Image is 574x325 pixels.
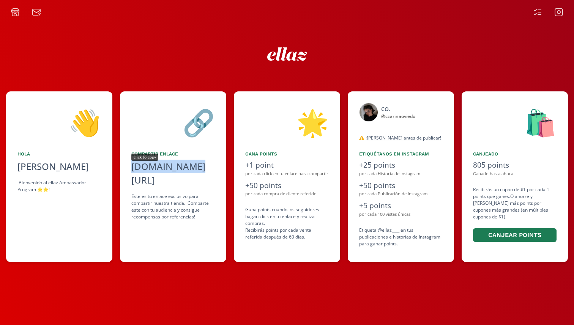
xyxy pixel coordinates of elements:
div: ¡Bienvenido al ellaz Ambassador Program ⭐️⭐️! [17,179,101,193]
div: 🛍️ [473,103,557,141]
div: 🌟 [245,103,329,141]
div: +5 points [359,200,443,211]
div: CO. [381,105,415,113]
div: click to copy [131,154,158,161]
div: por cada Publicación de Instagram [359,191,443,197]
div: por cada Historia de Instagram [359,171,443,177]
div: 🔗 [131,103,215,141]
div: +50 points [245,180,329,191]
div: Ganado hasta ahora [473,171,557,177]
div: 805 points [473,160,557,171]
img: ew9eVGDHp6dD [267,47,307,61]
div: Etiquétanos en Instagram [359,151,443,157]
button: Canjear points [473,228,557,242]
div: Recibirás un cupón de $1 por cada 1 points que ganes. O ahorre y [PERSON_NAME] más points por cup... [473,186,557,243]
div: Canjeado [473,151,557,157]
div: por cada 100 vistas únicas [359,211,443,218]
div: +25 points [359,160,443,171]
div: +50 points [359,180,443,191]
div: Hola [17,151,101,157]
div: Etiqueta @ellaz____ en tus publicaciones e historias de Instagram para ganar points. [359,227,443,247]
div: 👋 [17,103,101,141]
div: Compartir Enlace [131,151,215,157]
div: [DOMAIN_NAME][URL] [131,160,215,187]
img: 481586249_654376610436019_8626683060825641941_n.jpg [359,103,378,122]
div: [PERSON_NAME] [17,160,101,173]
div: +1 point [245,160,329,171]
div: Gana points cuando los seguidores hagan click en tu enlace y realiza compras . Recibirás points p... [245,206,329,240]
u: ¡[PERSON_NAME] antes de publicar! [366,135,441,141]
div: por cada compra de cliente referido [245,191,329,197]
div: @ czarinaoviedo [381,113,415,120]
div: Gana points [245,151,329,157]
div: Este es tu enlace exclusivo para compartir nuestra tienda. ¡Comparte este con tu audiencia y cons... [131,193,215,220]
div: por cada click en tu enlace para compartir [245,171,329,177]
